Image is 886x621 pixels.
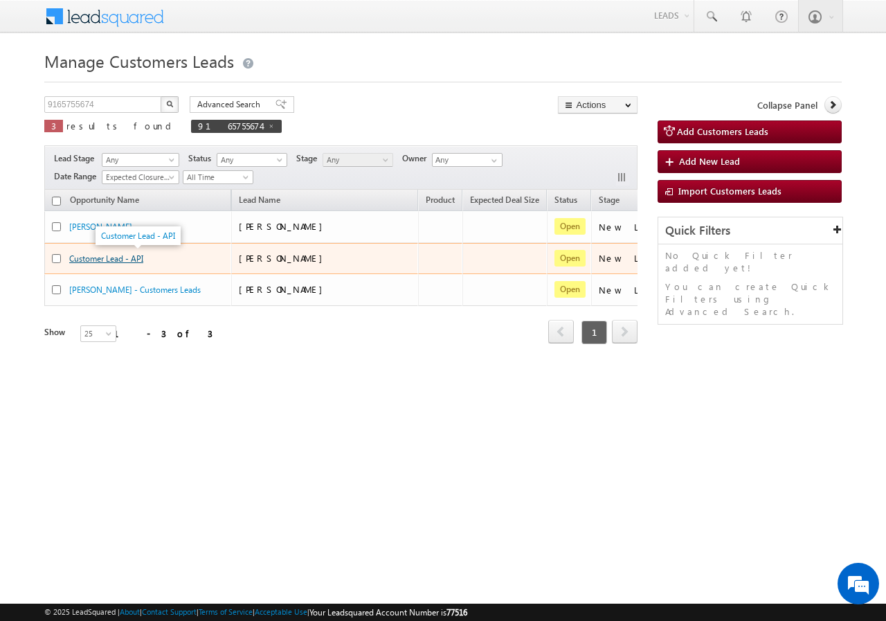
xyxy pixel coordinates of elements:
[102,153,179,167] a: Any
[232,192,287,210] span: Lead Name
[66,120,177,132] span: results found
[554,250,586,267] span: Open
[255,607,307,616] a: Acceptable Use
[599,284,668,296] div: New Lead
[426,195,455,205] span: Product
[599,252,668,264] div: New Lead
[199,607,253,616] a: Terms of Service
[198,120,261,132] span: 9165755674
[197,98,264,111] span: Advanced Search
[44,606,467,619] span: © 2025 LeadSquared | | | | |
[239,283,329,295] span: [PERSON_NAME]
[665,280,835,318] p: You can create Quick Filters using Advanced Search.
[463,192,546,210] a: Expected Deal Size
[548,321,574,343] a: prev
[44,50,234,72] span: Manage Customers Leads
[432,153,503,167] input: Type to Search
[554,281,586,298] span: Open
[70,195,139,205] span: Opportunity Name
[599,221,668,233] div: New Lead
[239,252,329,264] span: [PERSON_NAME]
[658,217,842,244] div: Quick Filters
[120,607,140,616] a: About
[554,218,586,235] span: Open
[102,171,174,183] span: Expected Closure Date
[183,170,253,184] a: All Time
[54,170,102,183] span: Date Range
[102,170,179,184] a: Expected Closure Date
[102,154,174,166] span: Any
[612,321,638,343] a: next
[679,155,740,167] span: Add New Lead
[558,96,638,114] button: Actions
[757,99,817,111] span: Collapse Panel
[217,153,287,167] a: Any
[142,607,197,616] a: Contact Support
[402,152,432,165] span: Owner
[323,153,393,167] a: Any
[54,152,100,165] span: Lead Stage
[592,192,626,210] a: Stage
[52,197,61,206] input: Check all records
[446,607,467,618] span: 77516
[309,607,467,618] span: Your Leadsquared Account Number is
[81,327,118,340] span: 25
[323,154,389,166] span: Any
[69,222,138,232] a: [PERSON_NAME] -
[599,195,620,205] span: Stage
[69,285,201,295] a: [PERSON_NAME] - Customers Leads
[44,326,69,339] div: Show
[188,152,217,165] span: Status
[470,195,539,205] span: Expected Deal Size
[677,125,768,137] span: Add Customers Leads
[51,120,56,132] span: 3
[80,325,116,342] a: 25
[665,249,835,274] p: No Quick Filter added yet!
[581,321,607,344] span: 1
[183,171,249,183] span: All Time
[612,320,638,343] span: next
[63,192,146,210] a: Opportunity Name
[114,325,213,341] div: 1 - 3 of 3
[548,192,584,210] a: Status
[217,154,283,166] span: Any
[239,220,329,232] span: [PERSON_NAME]
[296,152,323,165] span: Stage
[678,185,781,197] span: Import Customers Leads
[166,100,173,107] img: Search
[484,154,501,168] a: Show All Items
[548,320,574,343] span: prev
[101,231,175,241] a: Customer Lead - API
[69,253,143,264] a: Customer Lead - API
